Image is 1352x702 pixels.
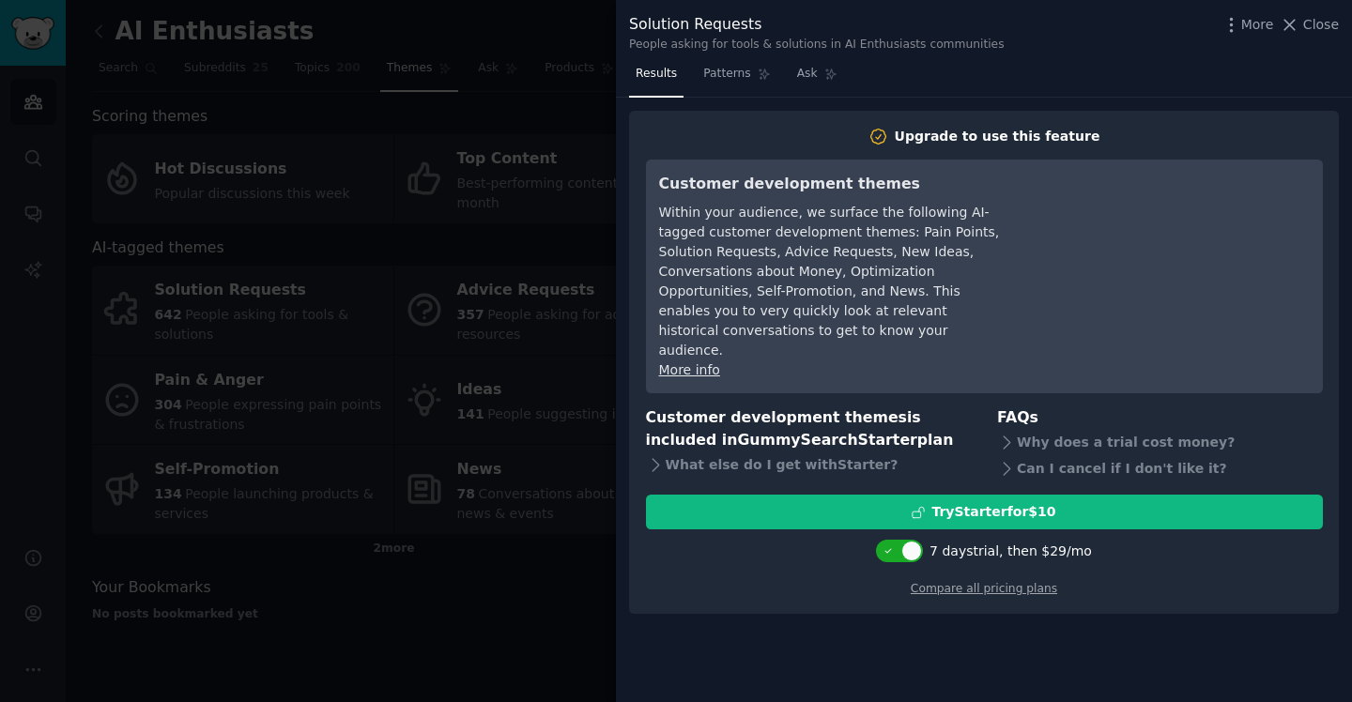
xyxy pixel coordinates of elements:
[997,406,1323,430] h3: FAQs
[929,542,1092,561] div: 7 days trial, then $ 29 /mo
[1241,15,1274,35] span: More
[911,582,1057,595] a: Compare all pricing plans
[636,66,677,83] span: Results
[629,59,684,98] a: Results
[646,495,1323,529] button: TryStarterfor$10
[697,59,776,98] a: Patterns
[997,429,1323,455] div: Why does a trial cost money?
[895,127,1100,146] div: Upgrade to use this feature
[997,455,1323,481] div: Can I cancel if I don't like it?
[629,13,1005,37] div: Solution Requests
[1221,15,1274,35] button: More
[791,59,844,98] a: Ask
[1280,15,1339,35] button: Close
[1028,173,1310,313] iframe: YouTube video player
[659,173,1002,196] h3: Customer development themes
[629,37,1005,53] div: People asking for tools & solutions in AI Enthusiasts communities
[1303,15,1339,35] span: Close
[737,431,916,449] span: GummySearch Starter
[646,452,972,479] div: What else do I get with Starter ?
[659,362,720,377] a: More info
[931,502,1055,522] div: Try Starter for $10
[659,203,1002,360] div: Within your audience, we surface the following AI-tagged customer development themes: Pain Points...
[703,66,750,83] span: Patterns
[646,406,972,452] h3: Customer development themes is included in plan
[797,66,818,83] span: Ask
